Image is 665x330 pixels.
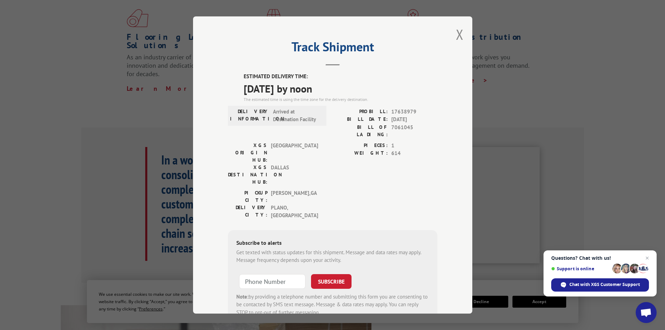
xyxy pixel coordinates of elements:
[551,255,649,261] span: Questions? Chat with us!
[311,274,352,289] button: SUBSCRIBE
[391,149,437,157] span: 614
[391,142,437,150] span: 1
[636,302,657,323] div: Open chat
[228,164,267,186] label: XGS DESTINATION HUB:
[333,108,388,116] label: PROBILL:
[271,204,318,220] span: PLANO , [GEOGRAPHIC_DATA]
[391,124,437,138] span: 7061045
[228,42,437,55] h2: Track Shipment
[391,108,437,116] span: 17638979
[551,278,649,292] div: Chat with XGS Customer Support
[456,25,464,44] button: Close modal
[391,116,437,124] span: [DATE]
[244,96,437,103] div: The estimated time is using the time zone for the delivery destination.
[239,274,305,289] input: Phone Number
[271,164,318,186] span: DALLAS
[271,142,318,164] span: [GEOGRAPHIC_DATA]
[228,189,267,204] label: PICKUP CITY:
[236,293,429,317] div: by providing a telephone number and submitting this form you are consenting to be contacted by SM...
[643,254,651,262] span: Close chat
[236,293,249,300] strong: Note:
[273,108,320,124] span: Arrived at Destination Facility
[333,142,388,150] label: PIECES:
[236,239,429,249] div: Subscribe to alerts
[333,149,388,157] label: WEIGHT:
[244,81,437,96] span: [DATE] by noon
[551,266,610,271] span: Support is online
[569,281,640,288] span: Chat with XGS Customer Support
[271,189,318,204] span: [PERSON_NAME] , GA
[230,108,269,124] label: DELIVERY INFORMATION:
[228,142,267,164] label: XGS ORIGIN HUB:
[333,116,388,124] label: BILL DATE:
[236,249,429,264] div: Get texted with status updates for this shipment. Message and data rates may apply. Message frequ...
[228,204,267,220] label: DELIVERY CITY:
[244,73,437,81] label: ESTIMATED DELIVERY TIME:
[333,124,388,138] label: BILL OF LADING:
